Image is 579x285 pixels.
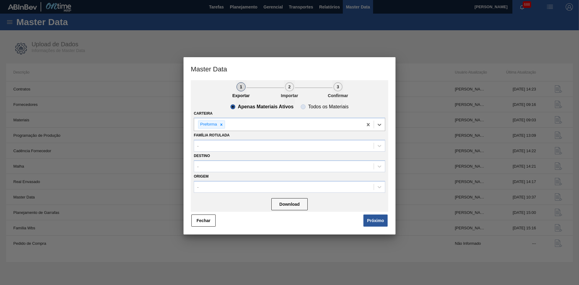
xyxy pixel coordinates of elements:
[194,111,213,116] label: Carteira
[301,104,348,109] clb-radio-button: Todos os Materiais
[363,215,388,227] button: Próximo
[271,198,308,210] button: Download
[197,184,199,189] div: -
[236,80,246,104] button: 1Exportar
[198,121,218,128] div: Preforma
[274,93,305,98] p: Importar
[194,174,209,179] label: Origem
[197,164,199,169] div: -
[184,57,395,80] h3: Master Data
[323,93,353,98] p: Confirmar
[230,104,293,109] clb-radio-button: Apenas Materiais Ativos
[226,93,256,98] p: Exportar
[333,80,343,104] button: 3Confirmar
[237,82,246,91] div: 1
[191,215,216,227] button: Fechar
[285,82,294,91] div: 2
[333,82,342,91] div: 3
[284,80,295,104] button: 2Importar
[197,143,199,148] div: -
[194,133,230,137] label: Família Rotulada
[194,154,210,158] label: Destino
